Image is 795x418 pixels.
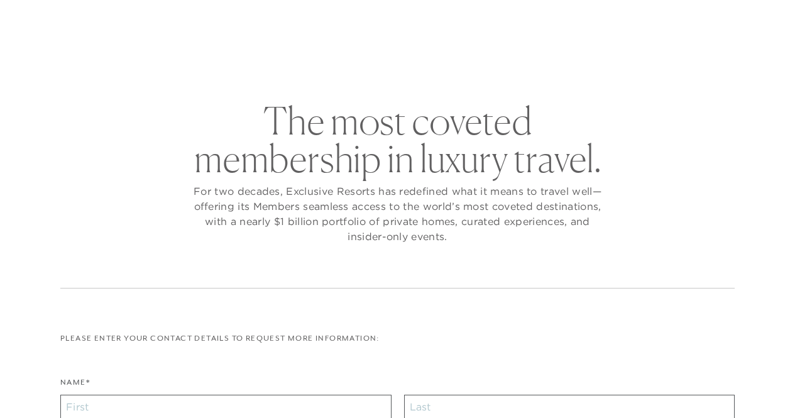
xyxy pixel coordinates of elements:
label: Name* [60,377,90,395]
a: The Collection [253,40,349,77]
p: Please enter your contact details to request more information: [60,333,735,344]
a: Get Started [33,14,88,25]
a: Member Login [667,14,729,25]
a: Membership [368,40,446,77]
h2: The most coveted membership in luxury travel. [190,102,605,177]
p: For two decades, Exclusive Resorts has redefined what it means to travel well—offering its Member... [190,184,605,244]
a: Community [465,40,542,77]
